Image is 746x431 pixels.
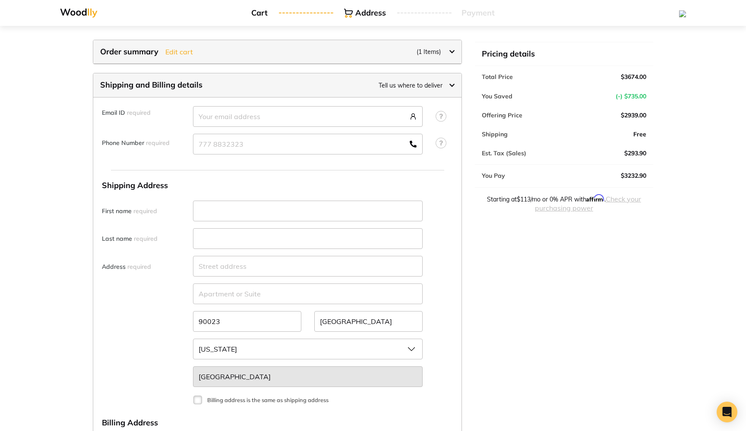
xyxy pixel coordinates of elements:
span: Free [633,130,646,138]
span: $113 [517,195,531,203]
span: Address [355,9,386,17]
span: required [134,235,158,242]
p: Email ID [102,109,180,117]
span: required [127,109,151,116]
p: Starting at /mo or 0% APR with . [475,195,653,213]
p: Last name [102,235,180,243]
span: $3674.00 [621,73,646,81]
span: 293.90 [628,149,646,157]
h3: Shipping and Billing details [100,80,202,90]
img: user.svg [410,113,417,120]
span: Offering Price [482,111,522,120]
span: Shipping [482,130,508,138]
span: (1 Items) [417,48,441,56]
span: Payment [462,9,495,17]
img: ssl_img.svg [679,10,686,17]
input: Zip Code [193,311,301,332]
span: (-) $735.00 [616,92,646,101]
span: required [133,207,157,215]
input: Apartment or Suite [193,283,423,304]
span: required [146,139,170,147]
input: Street address [193,256,423,277]
p: Address [102,256,180,271]
p: First name [102,207,180,215]
span: Total Price [482,73,513,81]
img: Logo.svg [60,8,98,18]
a: Check your purchasing power - Learn more about Affirm Financing (opens in modal) [535,195,641,212]
h3: Order summary [100,47,158,57]
h5: Billing Address [102,418,453,428]
span: Tell us where to deliver [379,82,443,89]
h5: Shipping Address [102,181,453,190]
span: required [127,263,151,271]
span: $ [624,149,646,157]
span: 3232.90 [624,172,646,179]
span: You Pay [482,172,505,180]
input: City [314,311,423,332]
div: Open Intercom Messenger [717,402,737,422]
input: Your email address [193,106,423,127]
p: Phone Number [102,139,180,147]
span: Cart [251,9,268,17]
span: $ [621,172,646,180]
span: Est. Tax (Sales) [482,149,526,157]
a: Edit cart [165,47,193,56]
span: You Saved [482,92,512,101]
h4: Pricing details [482,49,646,59]
span: Affirm [586,195,604,202]
span: $2939.00 [621,111,646,120]
input: 777 8832323 [193,134,423,154]
label: Billing address is the same as shipping address [204,394,329,404]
